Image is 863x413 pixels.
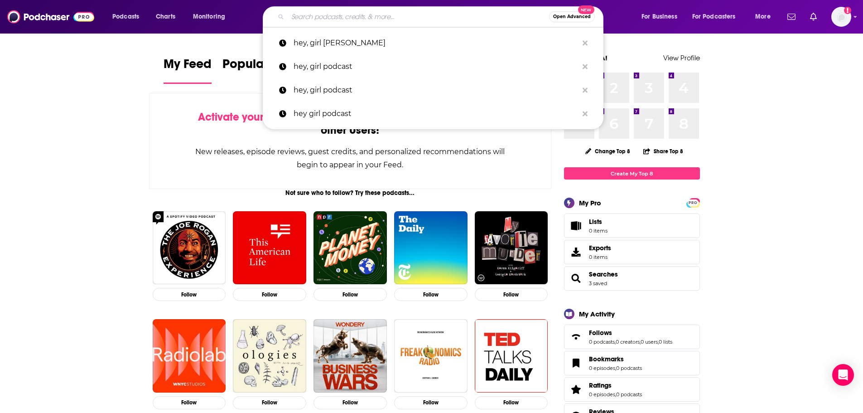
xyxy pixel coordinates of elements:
[153,288,226,301] button: Follow
[589,365,615,371] a: 0 episodes
[294,102,578,126] p: hey girl podcast
[195,111,506,137] div: by following Podcasts, Creators, Lists, and other Users!
[394,211,468,285] img: The Daily
[589,381,612,389] span: Ratings
[616,339,640,345] a: 0 creators
[578,5,594,14] span: New
[831,7,851,27] button: Show profile menu
[106,10,151,24] button: open menu
[844,7,851,14] svg: Add a profile image
[616,391,642,398] a: 0 podcasts
[263,102,603,126] a: hey girl podcast
[156,10,175,23] span: Charts
[394,396,468,409] button: Follow
[263,31,603,55] a: hey, girl [PERSON_NAME]
[7,8,94,25] img: Podchaser - Follow, Share and Rate Podcasts
[567,383,585,396] a: Ratings
[749,10,782,24] button: open menu
[153,396,226,409] button: Follow
[288,10,549,24] input: Search podcasts, credits, & more...
[692,10,736,23] span: For Podcasters
[553,15,591,19] span: Open Advanced
[112,10,139,23] span: Podcasts
[222,56,299,84] a: Popular Feed
[589,391,615,398] a: 0 episodes
[567,246,585,258] span: Exports
[589,381,642,389] a: Ratings
[198,110,291,124] span: Activate your Feed
[567,272,585,285] a: Searches
[806,9,820,24] a: Show notifications dropdown
[658,339,659,345] span: ,
[589,244,611,252] span: Exports
[233,319,306,393] img: Ologies with Alie Ward
[153,319,226,393] img: Radiolab
[580,146,636,157] button: Change Top 8
[831,7,851,27] span: Logged in as laprteam
[564,266,700,291] span: Searches
[688,199,699,206] a: PRO
[149,189,552,197] div: Not sure who to follow? Try these podcasts...
[663,53,700,62] a: View Profile
[589,270,618,278] a: Searches
[589,218,602,226] span: Lists
[313,319,387,393] img: Business Wars
[567,219,585,232] span: Lists
[475,396,548,409] button: Follow
[579,199,601,207] div: My Pro
[755,10,771,23] span: More
[589,329,612,337] span: Follows
[643,142,684,160] button: Share Top 8
[394,319,468,393] img: Freakonomics Radio
[475,288,548,301] button: Follow
[659,339,672,345] a: 0 lists
[313,211,387,285] img: Planet Money
[475,211,548,285] img: My Favorite Murder with Karen Kilgariff and Georgia Hardstark
[475,319,548,393] img: TED Talks Daily
[784,9,799,24] a: Show notifications dropdown
[233,211,306,285] img: This American Life
[164,56,212,77] span: My Feed
[164,56,212,84] a: My Feed
[832,364,854,386] div: Open Intercom Messenger
[589,355,642,363] a: Bookmarks
[187,10,237,24] button: open menu
[271,6,612,27] div: Search podcasts, credits, & more...
[589,329,672,337] a: Follows
[615,339,616,345] span: ,
[394,288,468,301] button: Follow
[150,10,181,24] a: Charts
[640,339,641,345] span: ,
[567,357,585,369] a: Bookmarks
[641,10,677,23] span: For Business
[579,310,615,318] div: My Activity
[686,10,749,24] button: open menu
[313,288,387,301] button: Follow
[589,218,607,226] span: Lists
[294,55,578,78] p: hey, girl podcast
[589,355,624,363] span: Bookmarks
[294,31,578,55] p: hey, girl alex elle
[153,211,226,285] img: The Joe Rogan Experience
[564,325,700,349] span: Follows
[831,7,851,27] img: User Profile
[549,11,595,22] button: Open AdvancedNew
[615,365,616,371] span: ,
[564,214,700,238] a: Lists
[233,288,306,301] button: Follow
[222,56,299,77] span: Popular Feed
[313,396,387,409] button: Follow
[193,10,225,23] span: Monitoring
